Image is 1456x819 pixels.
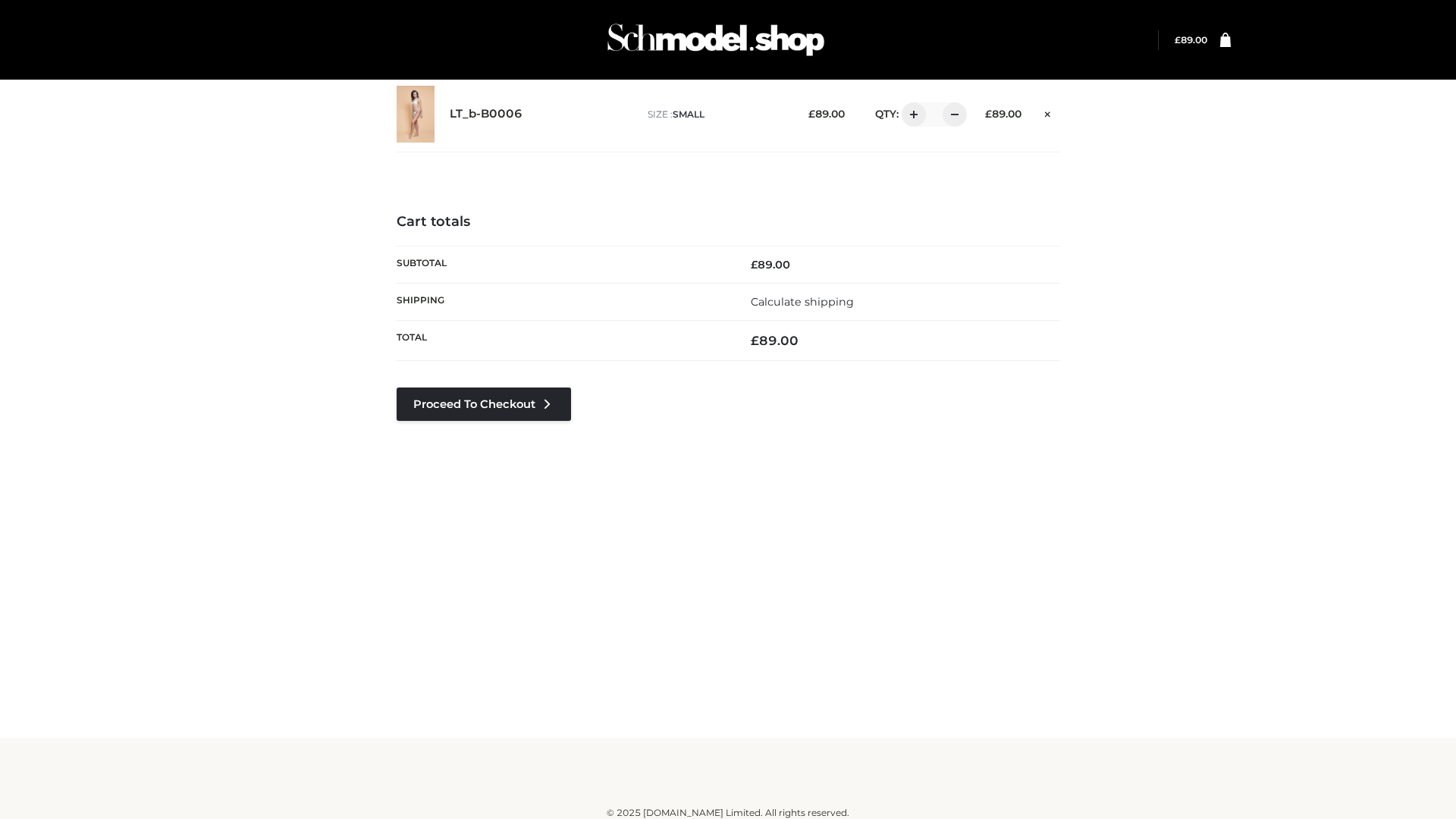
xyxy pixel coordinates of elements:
span: £ [808,108,815,120]
span: £ [751,333,759,348]
h4: Cart totals [397,214,1059,231]
a: Remove this item [1037,102,1059,122]
a: Calculate shipping [751,295,854,309]
span: £ [751,258,758,271]
bdi: 89.00 [985,108,1021,120]
bdi: 89.00 [751,258,790,271]
span: SMALL [673,108,704,120]
th: Total [397,321,728,361]
img: Schmodel Admin 964 [602,10,830,70]
a: LT_b-B0006 [450,107,522,121]
th: Shipping [397,283,728,320]
th: Subtotal [397,246,728,283]
span: £ [985,108,992,120]
a: Proceed to Checkout [397,388,571,421]
div: QTY: [860,102,962,127]
bdi: 89.00 [808,108,845,120]
img: LT_b-B0006 - SMALL [397,86,435,143]
bdi: 89.00 [1175,34,1207,45]
p: size : [648,108,785,121]
a: £89.00 [1175,34,1207,45]
bdi: 89.00 [751,333,799,348]
span: £ [1175,34,1181,45]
